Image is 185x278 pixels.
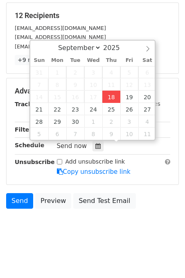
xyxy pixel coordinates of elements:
[30,66,48,78] span: August 31, 2025
[48,66,66,78] span: September 1, 2025
[48,103,66,115] span: September 22, 2025
[102,91,120,103] span: September 18, 2025
[120,91,138,103] span: September 19, 2025
[128,100,160,108] label: UTM Codes
[30,128,48,140] span: October 5, 2025
[35,193,71,209] a: Preview
[66,115,84,128] span: September 30, 2025
[102,115,120,128] span: October 2, 2025
[66,78,84,91] span: September 9, 2025
[84,78,102,91] span: September 10, 2025
[30,58,48,63] span: Sun
[66,103,84,115] span: September 23, 2025
[15,126,36,133] strong: Filters
[138,58,156,63] span: Sat
[66,66,84,78] span: September 2, 2025
[15,87,170,96] h5: Advanced
[138,103,156,115] span: September 27, 2025
[66,128,84,140] span: October 7, 2025
[138,115,156,128] span: October 4, 2025
[66,58,84,63] span: Tue
[6,193,33,209] a: Send
[138,91,156,103] span: September 20, 2025
[48,128,66,140] span: October 6, 2025
[48,115,66,128] span: September 29, 2025
[15,55,45,65] a: +9 more
[120,128,138,140] span: October 10, 2025
[120,103,138,115] span: September 26, 2025
[101,44,131,52] input: Year
[30,78,48,91] span: September 7, 2025
[120,115,138,128] span: October 3, 2025
[102,58,120,63] span: Thu
[84,115,102,128] span: October 1, 2025
[15,43,106,50] small: [EMAIL_ADDRESS][DOMAIN_NAME]
[144,239,185,278] iframe: Chat Widget
[30,103,48,115] span: September 21, 2025
[15,25,106,31] small: [EMAIL_ADDRESS][DOMAIN_NAME]
[138,78,156,91] span: September 13, 2025
[15,159,55,165] strong: Unsubscribe
[15,142,44,148] strong: Schedule
[73,193,135,209] a: Send Test Email
[120,66,138,78] span: September 5, 2025
[84,103,102,115] span: September 24, 2025
[48,58,66,63] span: Mon
[15,34,106,40] small: [EMAIL_ADDRESS][DOMAIN_NAME]
[84,58,102,63] span: Wed
[15,101,42,107] strong: Tracking
[66,91,84,103] span: September 16, 2025
[138,128,156,140] span: October 11, 2025
[102,78,120,91] span: September 11, 2025
[57,168,131,175] a: Copy unsubscribe link
[138,66,156,78] span: September 6, 2025
[30,91,48,103] span: September 14, 2025
[120,58,138,63] span: Fri
[84,66,102,78] span: September 3, 2025
[102,128,120,140] span: October 9, 2025
[84,128,102,140] span: October 8, 2025
[48,91,66,103] span: September 15, 2025
[84,91,102,103] span: September 17, 2025
[15,11,170,20] h5: 12 Recipients
[48,78,66,91] span: September 8, 2025
[65,157,125,166] label: Add unsubscribe link
[102,103,120,115] span: September 25, 2025
[120,78,138,91] span: September 12, 2025
[57,142,87,150] span: Send now
[102,66,120,78] span: September 4, 2025
[30,115,48,128] span: September 28, 2025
